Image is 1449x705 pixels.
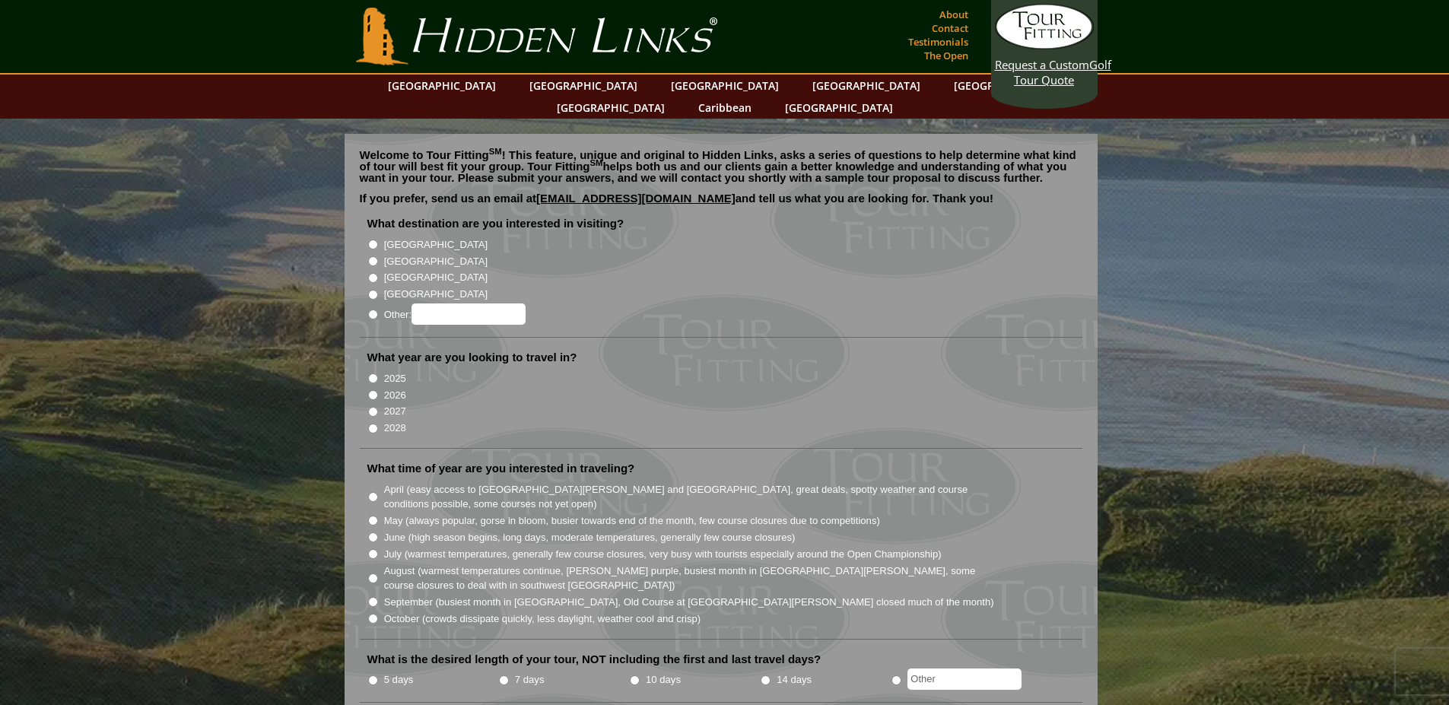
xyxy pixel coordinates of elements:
label: July (warmest temperatures, generally few course closures, very busy with tourists especially aro... [384,547,942,562]
span: Request a Custom [995,57,1089,72]
label: 10 days [646,672,681,688]
a: [GEOGRAPHIC_DATA] [805,75,928,97]
a: [GEOGRAPHIC_DATA] [777,97,901,119]
label: Other: [384,303,526,325]
a: [GEOGRAPHIC_DATA] [522,75,645,97]
label: What time of year are you interested in traveling? [367,461,635,476]
label: 7 days [515,672,545,688]
label: 2027 [384,404,406,419]
input: Other [907,668,1022,690]
label: September (busiest month in [GEOGRAPHIC_DATA], Old Course at [GEOGRAPHIC_DATA][PERSON_NAME] close... [384,595,994,610]
label: June (high season begins, long days, moderate temperatures, generally few course closures) [384,530,796,545]
sup: SM [489,147,502,156]
label: 14 days [777,672,812,688]
a: Testimonials [904,31,972,52]
label: 2025 [384,371,406,386]
label: 5 days [384,672,414,688]
a: [GEOGRAPHIC_DATA] [946,75,1069,97]
label: What destination are you interested in visiting? [367,216,624,231]
label: 2028 [384,421,406,436]
a: Caribbean [691,97,759,119]
a: Contact [928,17,972,39]
p: If you prefer, send us an email at and tell us what you are looking for. Thank you! [360,192,1082,215]
a: [GEOGRAPHIC_DATA] [549,97,672,119]
input: Other: [412,303,526,325]
a: [GEOGRAPHIC_DATA] [380,75,504,97]
label: April (easy access to [GEOGRAPHIC_DATA][PERSON_NAME] and [GEOGRAPHIC_DATA], great deals, spotty w... [384,482,996,512]
label: 2026 [384,388,406,403]
p: Welcome to Tour Fitting ! This feature, unique and original to Hidden Links, asks a series of que... [360,149,1082,183]
a: The Open [920,45,972,66]
label: [GEOGRAPHIC_DATA] [384,270,488,285]
a: [GEOGRAPHIC_DATA] [663,75,786,97]
label: What year are you looking to travel in? [367,350,577,365]
label: August (warmest temperatures continue, [PERSON_NAME] purple, busiest month in [GEOGRAPHIC_DATA][P... [384,564,996,593]
a: [EMAIL_ADDRESS][DOMAIN_NAME] [536,192,736,205]
label: [GEOGRAPHIC_DATA] [384,254,488,269]
a: Request a CustomGolf Tour Quote [995,4,1094,87]
sup: SM [590,158,603,167]
label: [GEOGRAPHIC_DATA] [384,287,488,302]
label: October (crowds dissipate quickly, less daylight, weather cool and crisp) [384,611,701,627]
label: May (always popular, gorse in bloom, busier towards end of the month, few course closures due to ... [384,513,880,529]
a: About [936,4,972,25]
label: [GEOGRAPHIC_DATA] [384,237,488,252]
label: What is the desired length of your tour, NOT including the first and last travel days? [367,652,821,667]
